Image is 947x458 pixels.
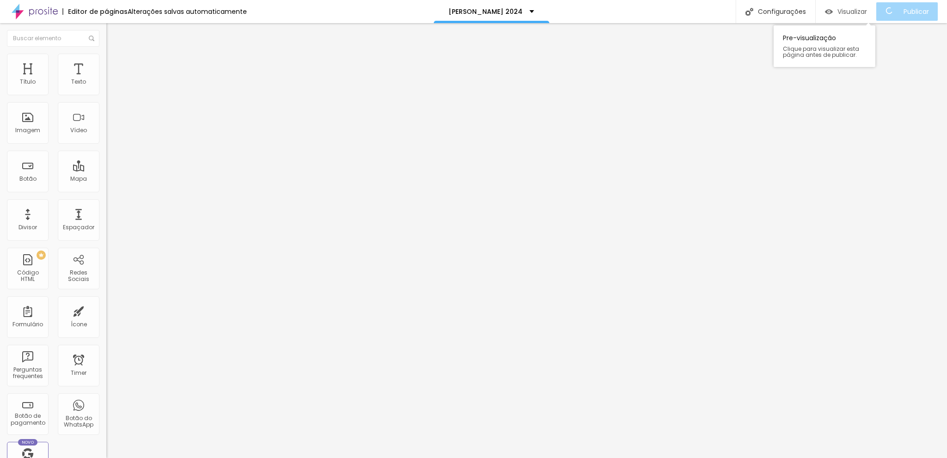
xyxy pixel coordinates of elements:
[12,321,43,328] div: Formulário
[128,8,247,15] div: Alterações salvas automaticamente
[20,79,36,85] div: Título
[18,224,37,231] div: Divisor
[774,25,875,67] div: Pre-visualização
[783,46,866,58] span: Clique para visualizar esta página antes de publicar.
[71,321,87,328] div: Ícone
[876,2,938,21] button: Publicar
[7,30,99,47] input: Buscar elemento
[825,8,833,16] img: view-1.svg
[9,269,46,283] div: Código HTML
[18,439,38,446] div: Novo
[745,8,753,16] img: Icone
[70,176,87,182] div: Mapa
[9,413,46,426] div: Botão de pagamento
[89,36,94,41] img: Icone
[71,370,86,376] div: Timer
[60,269,97,283] div: Redes Sociais
[9,366,46,380] div: Perguntas frequentes
[63,224,94,231] div: Espaçador
[837,8,867,15] span: Visualizar
[60,415,97,428] div: Botão do WhatsApp
[71,79,86,85] div: Texto
[904,8,929,15] span: Publicar
[15,127,40,134] div: Imagem
[70,127,87,134] div: Vídeo
[816,2,876,21] button: Visualizar
[19,176,37,182] div: Botão
[62,8,128,15] div: Editor de páginas
[106,23,947,458] iframe: Editor
[449,8,523,15] p: [PERSON_NAME] 2024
